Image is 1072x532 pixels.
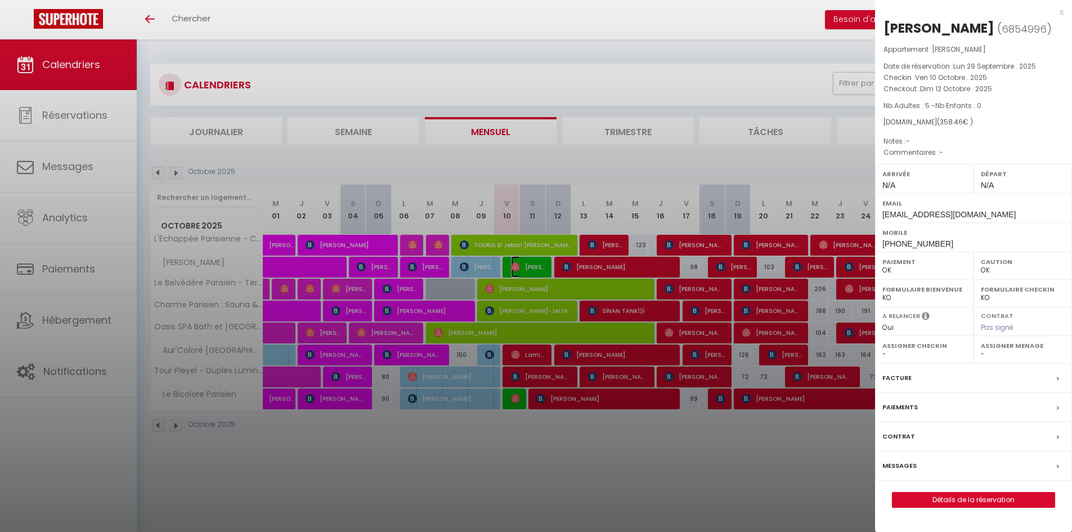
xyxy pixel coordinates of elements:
label: Contrat [981,311,1013,319]
div: [DOMAIN_NAME] [883,117,1064,128]
span: [PERSON_NAME] [932,44,986,54]
span: [PHONE_NUMBER] [882,239,953,248]
label: Messages [882,460,917,472]
span: Nb Enfants : 0 [935,101,981,110]
label: Arrivée [882,168,966,180]
span: 6854996 [1002,22,1047,36]
p: Checkout : [883,83,1064,95]
a: Détails de la réservation [892,493,1055,507]
span: Lun 29 Septembre . 2025 [953,61,1036,71]
label: Formulaire Checkin [981,284,1065,295]
p: Commentaires : [883,147,1064,158]
span: Ven 10 Octobre . 2025 [915,73,987,82]
span: ( ) [997,21,1052,37]
span: ( € ) [937,117,973,127]
span: 358.46 [940,117,963,127]
label: Départ [981,168,1065,180]
i: Sélectionner OUI si vous souhaiter envoyer les séquences de messages post-checkout [922,311,930,324]
span: Pas signé [981,323,1013,332]
span: N/A [882,181,895,190]
label: Paiements [882,401,918,413]
span: - [906,136,910,146]
button: Détails de la réservation [892,492,1055,508]
label: Email [882,198,1065,209]
div: x [875,6,1064,19]
label: Contrat [882,431,915,442]
label: Caution [981,256,1065,267]
div: [PERSON_NAME] [883,19,994,37]
label: Assigner Checkin [882,340,966,351]
label: Assigner Menage [981,340,1065,351]
p: Date de réservation : [883,61,1064,72]
label: Facture [882,372,912,384]
label: A relancer [882,311,920,321]
p: Notes : [883,136,1064,147]
span: Nb Adultes : 5 - [883,101,981,110]
p: Checkin : [883,72,1064,83]
span: [EMAIL_ADDRESS][DOMAIN_NAME] [882,210,1016,219]
span: - [939,147,943,157]
label: Mobile [882,227,1065,238]
span: N/A [981,181,994,190]
p: Appartement : [883,44,1064,55]
span: Dim 12 Octobre . 2025 [920,84,992,93]
label: Paiement [882,256,966,267]
label: Formulaire Bienvenue [882,284,966,295]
